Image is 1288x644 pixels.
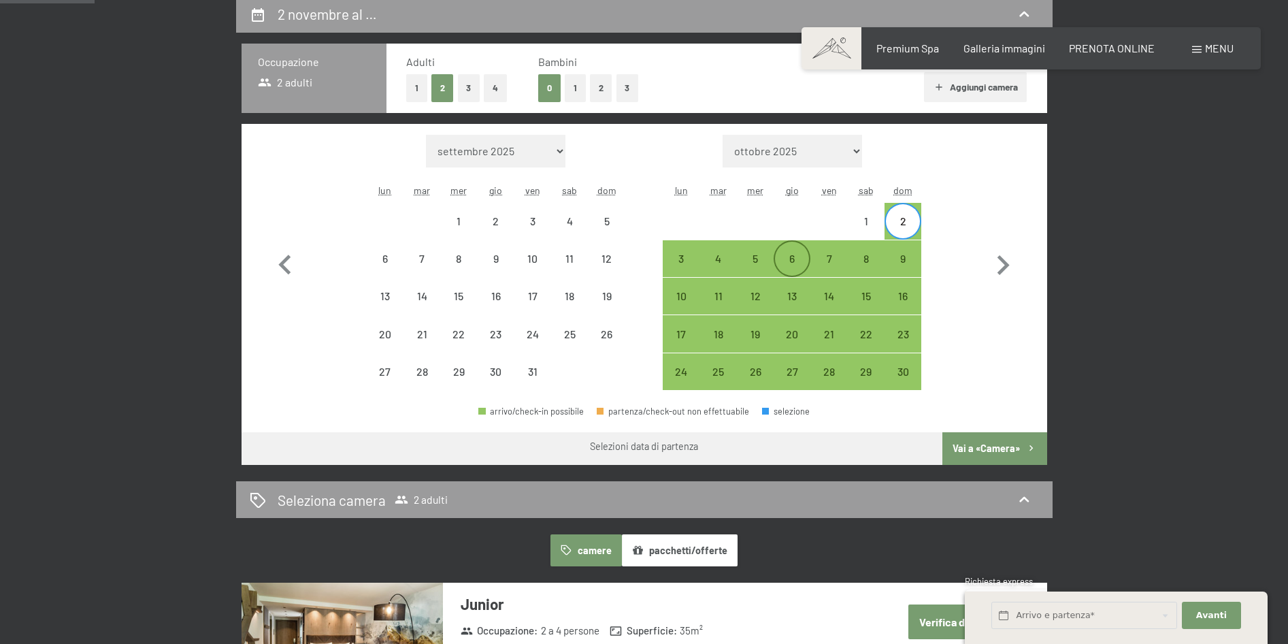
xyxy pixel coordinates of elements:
[700,240,737,277] div: partenza/check-out possibile
[514,278,551,315] div: Fri Oct 17 2025
[478,203,514,240] div: partenza/check-out non effettuabile
[442,291,476,325] div: 15
[886,253,920,287] div: 9
[597,407,749,416] div: partenza/check-out non effettuabile
[775,253,809,287] div: 6
[774,353,810,390] div: partenza/check-out possibile
[965,576,1033,587] span: Richiesta express
[478,353,514,390] div: partenza/check-out non effettuabile
[588,278,625,315] div: Sun Oct 19 2025
[812,366,846,400] div: 28
[885,278,921,315] div: Sun Nov 16 2025
[885,203,921,240] div: partenza/check-out possibile
[478,407,584,416] div: arrivo/check-in possibile
[597,184,616,196] abbr: domenica
[589,329,623,363] div: 26
[551,203,588,240] div: Sat Oct 04 2025
[701,291,736,325] div: 11
[551,278,588,315] div: Sat Oct 18 2025
[885,240,921,277] div: partenza/check-out possibile
[552,291,587,325] div: 18
[479,291,513,325] div: 16
[479,366,513,400] div: 30
[859,184,874,196] abbr: sabato
[589,291,623,325] div: 19
[963,42,1045,54] span: Galleria immagini
[367,353,403,390] div: Mon Oct 27 2025
[701,329,736,363] div: 18
[737,240,774,277] div: partenza/check-out possibile
[675,184,688,196] abbr: lunedì
[774,240,810,277] div: Thu Nov 06 2025
[551,240,588,277] div: Sat Oct 11 2025
[876,42,939,54] a: Premium Spa
[440,315,477,352] div: Wed Oct 22 2025
[368,253,402,287] div: 6
[812,291,846,325] div: 14
[440,278,477,315] div: Wed Oct 15 2025
[812,253,846,287] div: 7
[440,278,477,315] div: partenza/check-out non effettuabile
[849,253,883,287] div: 8
[479,216,513,250] div: 2
[588,203,625,240] div: partenza/check-out non effettuabile
[403,315,440,352] div: Tue Oct 21 2025
[701,366,736,400] div: 25
[885,240,921,277] div: Sun Nov 09 2025
[738,291,772,325] div: 12
[680,624,703,638] span: 35 m²
[403,278,440,315] div: partenza/check-out non effettuabile
[367,315,403,352] div: Mon Oct 20 2025
[848,278,885,315] div: Sat Nov 15 2025
[461,624,538,638] strong: Occupazione :
[550,534,621,566] button: camere
[848,203,885,240] div: Sat Nov 01 2025
[1205,42,1234,54] span: Menu
[1182,602,1240,630] button: Avanti
[450,184,467,196] abbr: mercoledì
[514,240,551,277] div: Fri Oct 10 2025
[479,329,513,363] div: 23
[664,291,698,325] div: 10
[737,353,774,390] div: partenza/check-out possibile
[810,315,847,352] div: partenza/check-out possibile
[663,278,699,315] div: partenza/check-out possibile
[440,203,477,240] div: Wed Oct 01 2025
[458,74,480,102] button: 3
[403,240,440,277] div: Tue Oct 07 2025
[810,278,847,315] div: partenza/check-out possibile
[622,534,738,566] button: pacchetti/offerte
[775,291,809,325] div: 13
[265,135,305,391] button: Mese precedente
[367,278,403,315] div: partenza/check-out non effettuabile
[849,366,883,400] div: 29
[538,55,577,68] span: Bambini
[886,366,920,400] div: 30
[405,329,439,363] div: 21
[810,278,847,315] div: Fri Nov 14 2025
[514,240,551,277] div: partenza/check-out non effettuabile
[431,74,454,102] button: 2
[786,184,799,196] abbr: giovedì
[663,315,699,352] div: partenza/check-out possibile
[1069,42,1155,54] a: PRENOTA ONLINE
[942,432,1046,465] button: Vai a «Camera»
[774,278,810,315] div: Thu Nov 13 2025
[484,74,507,102] button: 4
[738,366,772,400] div: 26
[367,315,403,352] div: partenza/check-out non effettuabile
[461,594,865,615] h3: Junior
[849,216,883,250] div: 1
[368,366,402,400] div: 27
[403,278,440,315] div: Tue Oct 14 2025
[737,315,774,352] div: partenza/check-out possibile
[478,278,514,315] div: Thu Oct 16 2025
[663,353,699,390] div: partenza/check-out possibile
[442,253,476,287] div: 8
[562,184,577,196] abbr: sabato
[810,353,847,390] div: Fri Nov 28 2025
[663,240,699,277] div: Mon Nov 03 2025
[440,240,477,277] div: partenza/check-out non effettuabile
[479,253,513,287] div: 9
